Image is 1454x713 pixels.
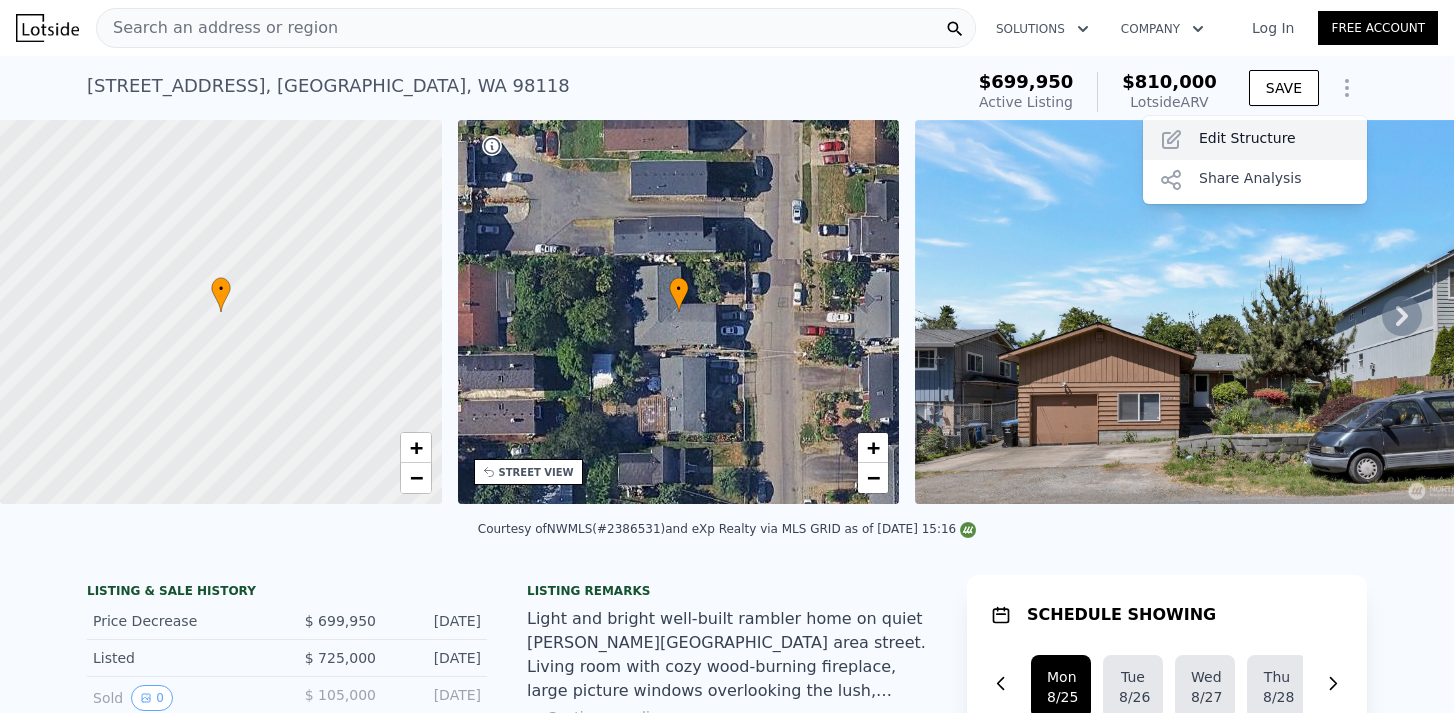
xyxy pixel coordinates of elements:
span: $810,000 [1122,71,1217,92]
div: Courtesy of NWMLS (#2386531) and eXp Realty via MLS GRID as of [DATE] 15:16 [478,522,976,536]
div: Listed [93,648,271,668]
div: LISTING & SALE HISTORY [87,583,487,603]
span: + [409,435,422,460]
a: Zoom out [858,463,888,493]
a: Zoom out [401,463,431,493]
div: Thu [1263,667,1291,687]
div: [DATE] [392,611,481,631]
div: Listing remarks [527,583,927,599]
a: Zoom in [858,433,888,463]
a: Log In [1228,18,1318,38]
button: Show Options [1327,68,1367,108]
div: Wed [1191,667,1219,687]
span: − [867,465,880,490]
div: • [211,277,231,312]
div: 8/28 [1263,687,1291,707]
div: [DATE] [392,648,481,668]
img: NWMLS Logo [960,522,976,538]
div: Price Decrease [93,611,271,631]
div: 8/26 [1119,687,1147,707]
div: Show Options [1143,116,1367,204]
div: STREET VIEW [499,465,574,480]
div: [DATE] [392,685,481,711]
div: Edit Structure [1143,120,1367,160]
button: SAVE [1249,70,1319,106]
img: Lotside [16,14,79,42]
button: View historical data [131,685,173,711]
span: + [867,435,880,460]
span: $ 725,000 [305,650,376,666]
div: Lotside ARV [1122,92,1217,112]
a: Zoom in [401,433,431,463]
div: Mon [1047,667,1075,687]
div: Share Analysis [1143,160,1367,200]
button: Company [1105,11,1220,47]
div: 8/27 [1191,687,1219,707]
div: Sold [93,685,271,711]
span: Search an address or region [97,16,338,40]
button: Solutions [980,11,1105,47]
div: Tue [1119,667,1147,687]
div: [STREET_ADDRESS] , [GEOGRAPHIC_DATA] , WA 98118 [87,72,570,100]
a: Free Account [1318,11,1438,45]
span: $ 105,000 [305,687,376,703]
span: • [669,280,689,298]
h1: SCHEDULE SHOWING [1027,603,1216,627]
span: $699,950 [979,71,1074,92]
span: $ 699,950 [305,613,376,629]
div: Light and bright well-built rambler home on quiet [PERSON_NAME][GEOGRAPHIC_DATA] area street. Liv... [527,607,927,703]
span: Active Listing [979,94,1073,110]
span: • [211,280,231,298]
span: − [409,465,422,490]
div: • [669,277,689,312]
div: 8/25 [1047,687,1075,707]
